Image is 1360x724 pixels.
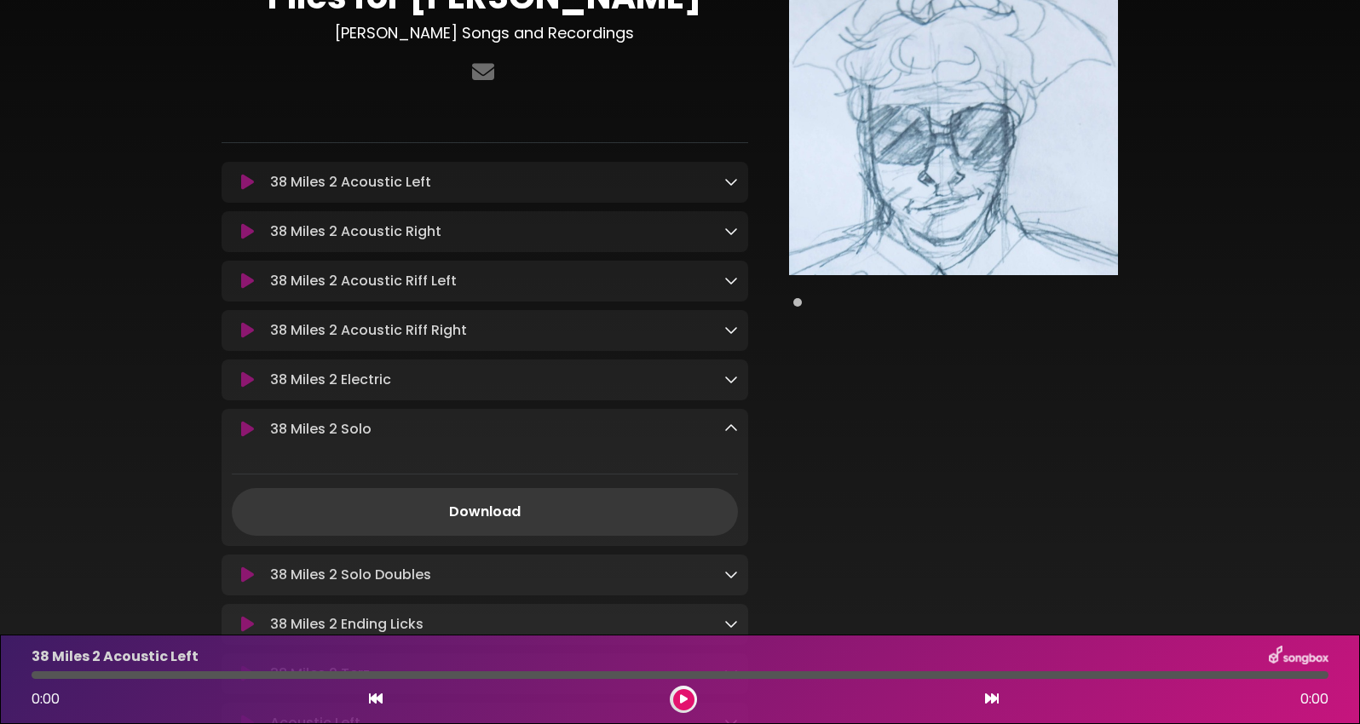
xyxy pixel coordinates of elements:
p: 38 Miles 2 Acoustic Right [270,221,441,242]
p: 38 Miles 2 Acoustic Riff Left [270,271,457,291]
span: 0:00 [32,689,60,709]
p: 38 Miles 2 Ending Licks [270,614,424,635]
p: 38 Miles 2 Acoustic Left [270,172,431,192]
h3: [PERSON_NAME] Songs and Recordings [222,24,748,43]
img: songbox-logo-white.png [1269,646,1328,668]
p: 38 Miles 2 Electric [270,370,391,390]
p: 38 Miles 2 Solo [270,419,372,440]
a: Download [232,488,738,536]
p: 38 Miles 2 Solo Doubles [270,565,431,585]
p: 38 Miles 2 Acoustic Left [32,646,199,667]
p: 38 Miles 2 Acoustic Riff Right [270,320,467,341]
span: 0:00 [1300,689,1328,710]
